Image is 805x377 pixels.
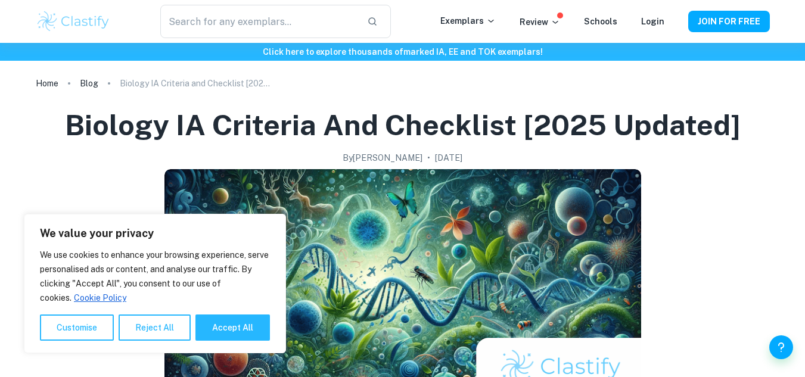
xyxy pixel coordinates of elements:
p: We use cookies to enhance your browsing experience, serve personalised ads or content, and analys... [40,248,270,305]
button: Customise [40,314,114,341]
p: • [427,151,430,164]
p: Exemplars [440,14,496,27]
p: We value your privacy [40,226,270,241]
p: Biology IA Criteria and Checklist [2025 updated] [120,77,275,90]
button: Help and Feedback [769,335,793,359]
input: Search for any exemplars... [160,5,357,38]
div: We value your privacy [24,214,286,353]
button: Accept All [195,314,270,341]
a: Blog [80,75,98,92]
h6: Click here to explore thousands of marked IA, EE and TOK exemplars ! [2,45,803,58]
img: Clastify logo [36,10,111,33]
h2: By [PERSON_NAME] [343,151,422,164]
h2: [DATE] [435,151,462,164]
p: Review [520,15,560,29]
button: JOIN FOR FREE [688,11,770,32]
a: Schools [584,17,617,26]
h1: Biology IA Criteria and Checklist [2025 updated] [65,106,741,144]
button: Reject All [119,314,191,341]
a: Home [36,75,58,92]
a: Login [641,17,664,26]
a: Cookie Policy [73,292,127,303]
